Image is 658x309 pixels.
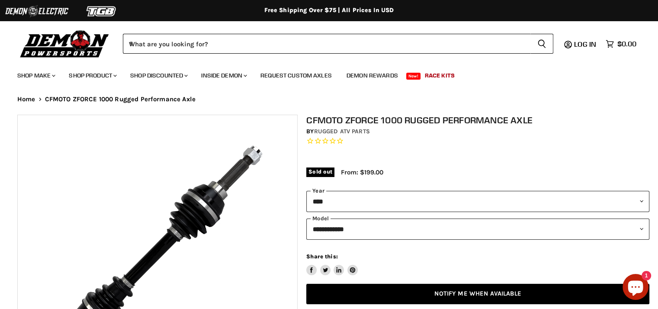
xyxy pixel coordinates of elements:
a: Demon Rewards [340,67,404,84]
a: Log in [570,40,601,48]
img: Demon Electric Logo 2 [4,3,69,19]
span: $0.00 [617,40,636,48]
form: Product [123,34,553,54]
img: Demon Powersports [17,28,112,59]
span: From: $199.00 [341,168,383,176]
a: Shop Discounted [124,67,193,84]
a: Home [17,96,35,103]
div: by [306,127,649,136]
span: Sold out [306,167,334,177]
a: Shop Make [11,67,61,84]
select: year [306,191,649,212]
a: Shop Product [62,67,122,84]
img: TGB Logo 2 [69,3,134,19]
input: When autocomplete results are available use up and down arrows to review and enter to select [123,34,530,54]
span: Rated 0.0 out of 5 stars 0 reviews [306,137,649,146]
a: Race Kits [418,67,461,84]
aside: Share this: [306,253,358,276]
a: Request Custom Axles [254,67,338,84]
h1: CFMOTO ZFORCE 1000 Rugged Performance Axle [306,115,649,126]
button: Search [530,34,553,54]
a: $0.00 [601,38,641,50]
span: CFMOTO ZFORCE 1000 Rugged Performance Axle [45,96,196,103]
ul: Main menu [11,63,634,84]
span: Share this: [306,253,337,260]
inbox-online-store-chat: Shopify online store chat [620,274,651,302]
span: Log in [574,40,596,48]
a: Rugged ATV Parts [314,128,370,135]
a: Inside Demon [195,67,252,84]
select: modal-name [306,219,649,240]
span: New! [406,73,421,80]
a: Notify Me When Available [306,284,649,304]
